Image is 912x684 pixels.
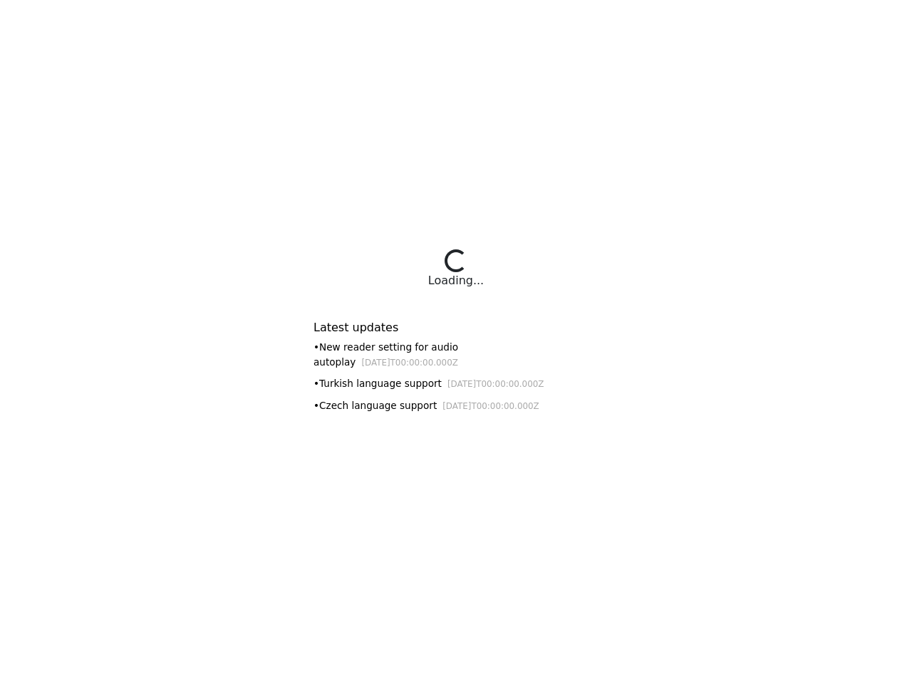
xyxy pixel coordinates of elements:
div: • New reader setting for audio autoplay [313,340,598,369]
div: • Turkish language support [313,376,598,391]
h6: Latest updates [313,321,598,334]
div: • Czech language support [313,398,598,413]
small: [DATE]T00:00:00.000Z [442,401,539,411]
small: [DATE]T00:00:00.000Z [361,358,458,368]
small: [DATE]T00:00:00.000Z [447,379,544,389]
div: Loading... [428,272,484,289]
